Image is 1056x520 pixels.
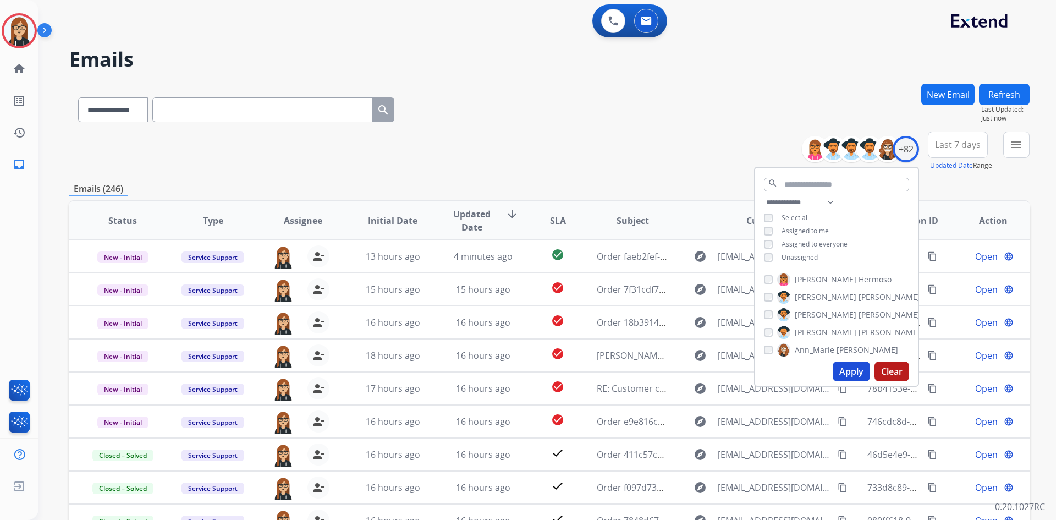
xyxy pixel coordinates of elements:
[312,481,325,494] mat-icon: person_remove
[694,316,707,329] mat-icon: explore
[4,15,35,46] img: avatar
[312,316,325,329] mat-icon: person_remove
[859,292,920,303] span: [PERSON_NAME]
[838,417,848,426] mat-icon: content_copy
[272,245,294,269] img: agent-avatar
[272,377,294,401] img: agent-avatar
[927,284,937,294] mat-icon: content_copy
[867,415,1037,428] span: 746cdc8d-8a9c-4123-a8a1-d8da58e096a1
[838,483,848,492] mat-icon: content_copy
[366,316,420,329] span: 16 hours ago
[182,251,244,263] span: Service Support
[284,214,322,227] span: Assignee
[795,327,856,338] span: [PERSON_NAME]
[694,349,707,362] mat-icon: explore
[312,349,325,362] mat-icon: person_remove
[366,481,420,494] span: 16 hours ago
[927,351,937,360] mat-icon: content_copy
[97,284,148,296] span: New - Initial
[1004,483,1014,492] mat-icon: language
[867,448,1037,461] span: 46d5e4e9-2a14-4ceb-88c1-5594cdcb1415
[366,349,420,362] span: 18 hours ago
[456,283,510,295] span: 15 hours ago
[893,136,919,162] div: +82
[97,251,148,263] span: New - Initial
[1004,351,1014,360] mat-icon: language
[551,314,564,327] mat-icon: check_circle
[97,318,148,329] span: New - Initial
[456,481,510,494] span: 16 hours ago
[505,207,519,221] mat-icon: arrow_downward
[550,214,566,227] span: SLA
[718,250,831,263] span: [EMAIL_ADDRESS][DOMAIN_NAME]
[203,214,223,227] span: Type
[838,384,848,393] mat-icon: content_copy
[597,316,786,329] span: Order 18b39143-ae0e-4313-9fc2-9fb58584ffb3
[1004,284,1014,294] mat-icon: language
[975,415,998,428] span: Open
[69,182,128,196] p: Emails (246)
[182,483,244,494] span: Service Support
[1004,251,1014,261] mat-icon: language
[927,483,937,492] mat-icon: content_copy
[981,105,1030,114] span: Last Updated:
[718,415,831,428] span: [EMAIL_ADDRESS][DOMAIN_NAME]
[182,417,244,428] span: Service Support
[927,417,937,426] mat-icon: content_copy
[975,316,998,329] span: Open
[1010,138,1023,151] mat-icon: menu
[837,344,898,355] span: [PERSON_NAME]
[975,382,998,395] span: Open
[975,250,998,263] span: Open
[551,281,564,294] mat-icon: check_circle
[867,481,1034,494] span: 733d8c89-a6a3-4fac-b32b-e318f6bc0b9d
[456,349,510,362] span: 16 hours ago
[368,214,417,227] span: Initial Date
[272,410,294,434] img: agent-avatar
[867,382,1033,395] span: 78b4153e-ad3a-4f8e-9bf4-db312cbda3fa
[746,214,789,227] span: Customer
[1004,318,1014,327] mat-icon: language
[1004,384,1014,393] mat-icon: language
[927,251,937,261] mat-icon: content_copy
[927,384,937,393] mat-icon: content_copy
[921,84,975,105] button: New Email
[272,344,294,368] img: agent-avatar
[979,84,1030,105] button: Refresh
[312,382,325,395] mat-icon: person_remove
[551,248,564,261] mat-icon: check_circle
[69,48,1030,70] h2: Emails
[694,283,707,296] mat-icon: explore
[975,481,998,494] span: Open
[182,450,244,461] span: Service Support
[454,250,513,262] span: 4 minutes ago
[782,239,848,249] span: Assigned to everyone
[939,201,1030,240] th: Action
[13,126,26,139] mat-icon: history
[795,309,856,320] span: [PERSON_NAME]
[447,207,497,234] span: Updated Date
[272,278,294,302] img: agent-avatar
[975,448,998,461] span: Open
[13,94,26,107] mat-icon: list_alt
[859,327,920,338] span: [PERSON_NAME]
[981,114,1030,123] span: Just now
[694,250,707,263] mat-icon: explore
[718,481,831,494] span: [EMAIL_ADDRESS][DOMAIN_NAME]
[13,62,26,75] mat-icon: home
[182,318,244,329] span: Service Support
[975,349,998,362] span: Open
[1004,450,1014,459] mat-icon: language
[312,415,325,428] mat-icon: person_remove
[456,316,510,329] span: 16 hours ago
[694,448,707,461] mat-icon: explore
[97,351,148,362] span: New - Initial
[859,274,892,285] span: Hermoso
[97,384,148,395] span: New - Initial
[272,444,294,467] img: agent-avatar
[795,344,834,355] span: Ann_Marie
[833,362,870,381] button: Apply
[13,158,26,171] mat-icon: inbox
[1004,417,1014,426] mat-icon: language
[108,214,137,227] span: Status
